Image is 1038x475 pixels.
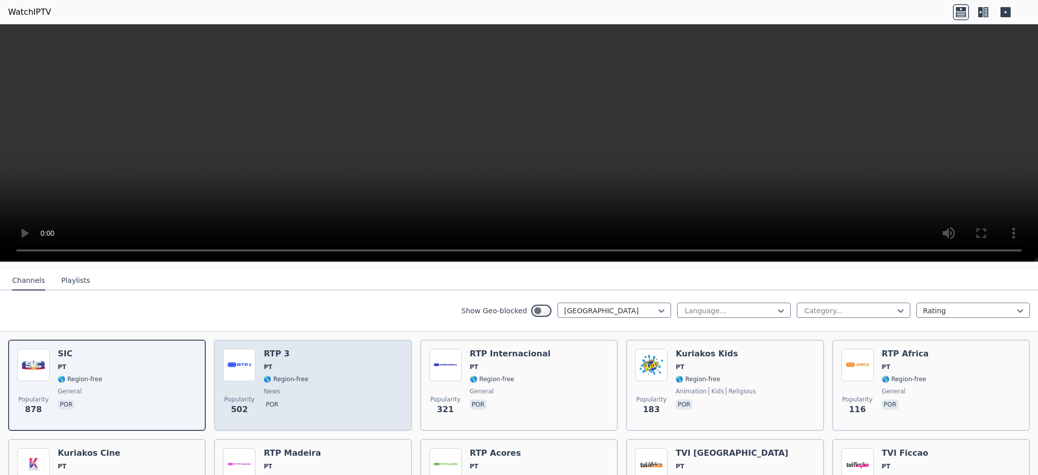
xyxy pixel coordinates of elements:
[882,448,929,458] h6: TVI Ficcao
[58,363,66,371] span: PT
[264,462,272,470] span: PT
[676,399,692,410] p: por
[470,448,521,458] h6: RTP Acores
[882,349,929,359] h6: RTP Africa
[643,404,659,416] span: 183
[264,363,272,371] span: PT
[882,375,926,383] span: 🌎 Region-free
[223,349,255,381] img: RTP 3
[8,6,51,18] a: WatchIPTV
[842,395,873,404] span: Popularity
[470,399,487,410] p: por
[636,395,666,404] span: Popularity
[264,387,280,395] span: news
[58,387,82,395] span: general
[58,375,102,383] span: 🌎 Region-free
[461,306,527,316] label: Show Geo-blocked
[676,375,720,383] span: 🌎 Region-free
[882,462,891,470] span: PT
[470,349,550,359] h6: RTP Internacional
[224,395,254,404] span: Popularity
[709,387,724,395] span: kids
[58,462,66,470] span: PT
[264,448,321,458] h6: RTP Madeira
[635,349,668,381] img: Kuriakos Kids
[429,349,462,381] img: RTP Internacional
[676,387,707,395] span: animation
[726,387,756,395] span: religious
[58,399,75,410] p: por
[430,395,461,404] span: Popularity
[882,363,891,371] span: PT
[58,349,102,359] h6: SIC
[12,271,45,290] button: Channels
[264,399,280,410] p: por
[676,363,684,371] span: PT
[470,375,514,383] span: 🌎 Region-free
[17,349,50,381] img: SIC
[264,375,308,383] span: 🌎 Region-free
[264,349,308,359] h6: RTP 3
[849,404,866,416] span: 116
[841,349,874,381] img: RTP Africa
[25,404,42,416] span: 878
[882,387,906,395] span: general
[437,404,454,416] span: 321
[61,271,90,290] button: Playlists
[470,462,478,470] span: PT
[58,448,120,458] h6: Kuriakos Cine
[882,399,899,410] p: por
[676,448,788,458] h6: TVI [GEOGRAPHIC_DATA]
[470,363,478,371] span: PT
[676,462,684,470] span: PT
[470,387,494,395] span: general
[231,404,248,416] span: 502
[676,349,756,359] h6: Kuriakos Kids
[18,395,49,404] span: Popularity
